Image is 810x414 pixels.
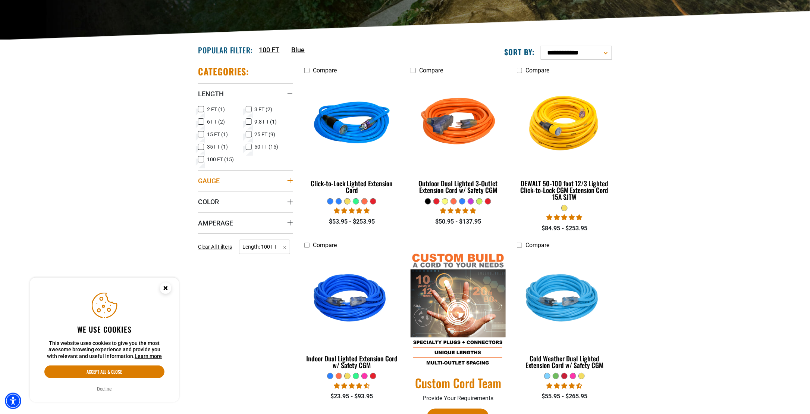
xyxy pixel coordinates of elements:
span: Color [198,197,219,206]
button: Decline [95,385,114,393]
a: This website uses cookies to give you the most awesome browsing experience and provide you with r... [135,353,162,359]
a: Length: 100 FT [239,243,290,250]
h2: Categories: [198,66,249,77]
span: Compare [419,67,443,74]
p: Provide Your Requirements [411,394,506,403]
img: Light Blue [517,256,611,342]
span: 4.87 stars [334,207,370,214]
h2: We use cookies [44,324,164,334]
span: 4.40 stars [334,382,370,389]
img: A coiled yellow extension cord with a plug and connector at each end, designed for outdoor use. [517,81,611,167]
span: 4.84 stars [546,214,582,221]
span: Length: 100 FT [239,240,290,254]
button: Close this option [152,278,179,301]
div: DEWALT 50-100 foot 12/3 Lighted Click-to-Lock CGM Extension Cord 15A SJTW [517,180,612,200]
span: Clear All Filters [198,244,232,250]
span: 15 FT (1) [207,132,228,137]
summary: Amperage [198,212,293,233]
div: $53.95 - $253.95 [304,217,399,226]
a: Custom Cord Team [411,375,506,391]
span: 25 FT (9) [255,132,276,137]
summary: Color [198,191,293,212]
span: Compare [313,242,337,249]
div: $50.95 - $137.95 [411,217,506,226]
a: blue Indoor Dual Lighted Extension Cord w/ Safety CGM [304,253,399,373]
span: Amperage [198,219,233,227]
div: Outdoor Dual Lighted 3-Outlet Extension Cord w/ Safety CGM [411,180,506,193]
img: orange [411,81,505,167]
span: 2 FT (1) [207,107,225,112]
span: 100 FT (15) [207,157,234,162]
span: Gauge [198,177,220,185]
span: 6 FT (2) [207,119,225,124]
img: blue [305,81,399,167]
span: Compare [313,67,337,74]
label: Sort by: [504,47,535,57]
span: 4.62 stars [546,382,582,389]
div: $55.95 - $265.95 [517,392,612,401]
a: Blue [291,45,305,55]
img: Custom Cord Team [411,253,506,368]
p: This website uses cookies to give you the most awesome browsing experience and provide you with r... [44,340,164,360]
div: $84.95 - $253.95 [517,224,612,233]
summary: Length [198,83,293,104]
h2: Popular Filter: [198,45,253,55]
span: Length [198,90,224,98]
a: 100 FT [259,45,279,55]
a: Light Blue Cold Weather Dual Lighted Extension Cord w/ Safety CGM [517,253,612,373]
a: Clear All Filters [198,243,235,251]
span: 9.8 FT (1) [255,119,277,124]
a: blue Click-to-Lock Lighted Extension Cord [304,78,399,198]
div: $23.95 - $93.95 [304,392,399,401]
img: blue [305,256,399,342]
div: Click-to-Lock Lighted Extension Cord [304,180,399,193]
div: Accessibility Menu [5,393,21,409]
a: A coiled yellow extension cord with a plug and connector at each end, designed for outdoor use. D... [517,78,612,205]
div: Cold Weather Dual Lighted Extension Cord w/ Safety CGM [517,355,612,368]
span: 3 FT (2) [255,107,273,112]
span: 4.80 stars [440,207,476,214]
button: Accept all & close [44,365,164,378]
div: Indoor Dual Lighted Extension Cord w/ Safety CGM [304,355,399,368]
span: 35 FT (1) [207,144,228,149]
span: Compare [525,242,549,249]
aside: Cookie Consent [30,278,179,402]
span: Compare [525,67,549,74]
span: 50 FT (15) [255,144,279,149]
summary: Gauge [198,170,293,191]
a: orange Outdoor Dual Lighted 3-Outlet Extension Cord w/ Safety CGM [411,78,506,198]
